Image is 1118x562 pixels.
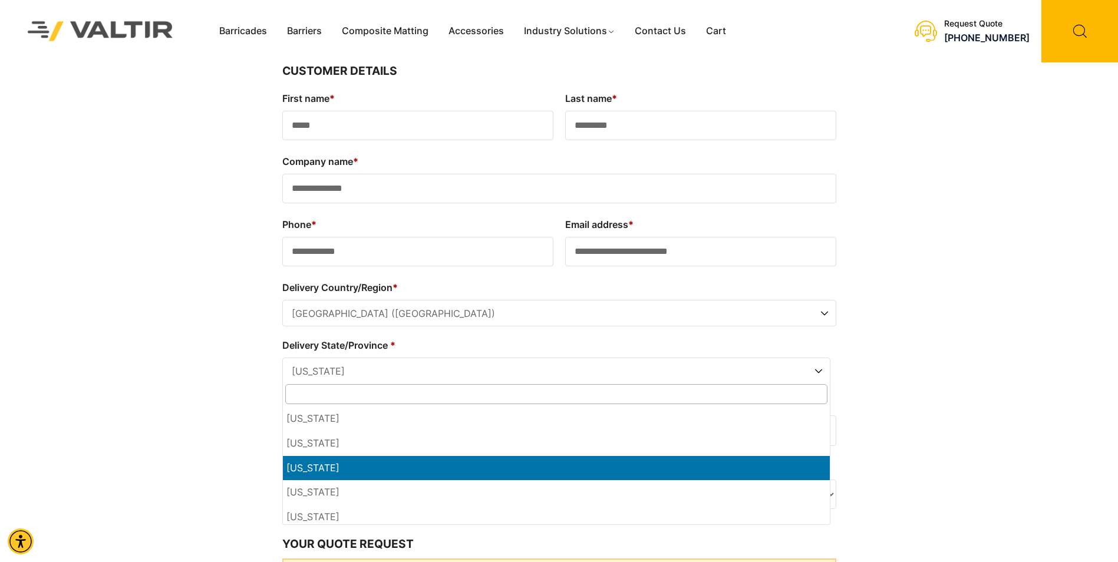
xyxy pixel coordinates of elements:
[311,219,316,230] abbr: required
[628,219,634,230] abbr: required
[625,22,696,40] a: Contact Us
[332,22,438,40] a: Composite Matting
[282,89,553,108] label: First name
[285,384,827,404] input: Search
[12,6,189,56] img: Valtir Rentals
[612,92,617,104] abbr: required
[329,92,335,104] abbr: required
[283,358,830,385] span: Pennsylvania
[696,22,736,40] a: Cart
[565,89,836,108] label: Last name
[282,152,836,171] label: Company name
[277,22,332,40] a: Barriers
[944,19,1030,29] div: Request Quote
[283,406,830,431] li: [US_STATE]
[393,282,398,293] abbr: required
[353,156,358,167] abbr: required
[282,336,830,355] label: Delivery State/Province
[282,535,836,553] h3: Your quote request
[209,22,277,40] a: Barricades
[282,62,836,80] h3: Customer Details
[8,528,34,554] div: Accessibility Menu
[390,339,395,351] abbr: required
[283,431,830,456] li: [US_STATE]
[282,300,836,326] span: Delivery Country/Region
[283,456,830,481] li: [US_STATE]
[282,278,836,297] label: Delivery Country/Region
[514,22,625,40] a: Industry Solutions
[283,480,830,505] li: [US_STATE]
[438,22,514,40] a: Accessories
[283,505,830,530] li: [US_STATE]
[283,300,836,327] span: United States (US)
[944,32,1030,44] a: call (888) 496-3625
[282,358,830,384] span: Delivery State/Province
[282,215,553,234] label: Phone
[565,215,836,234] label: Email address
